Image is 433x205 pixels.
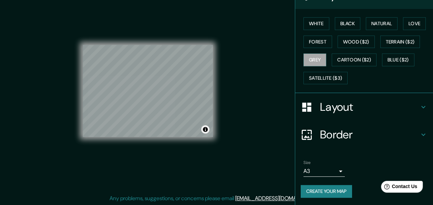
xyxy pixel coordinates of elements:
button: Grey [303,53,326,66]
p: Any problems, suggestions, or concerns please email . [110,194,321,203]
button: Love [403,17,426,30]
label: Size [303,160,311,166]
button: Blue ($2) [382,53,414,66]
button: Wood ($2) [338,36,375,48]
h4: Layout [320,100,419,114]
button: Create your map [301,185,352,198]
h4: Border [320,128,419,141]
canvas: Map [83,45,213,137]
div: Layout [295,93,433,121]
a: [EMAIL_ADDRESS][DOMAIN_NAME] [235,195,320,202]
button: Terrain ($2) [380,36,420,48]
div: Border [295,121,433,148]
button: Forest [303,36,332,48]
button: Natural [366,17,398,30]
button: Satellite ($3) [303,72,348,85]
button: Toggle attribution [201,125,209,134]
button: Cartoon ($2) [332,53,377,66]
button: Black [335,17,361,30]
button: White [303,17,329,30]
div: A3 [303,166,345,177]
iframe: Help widget launcher [372,178,425,197]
